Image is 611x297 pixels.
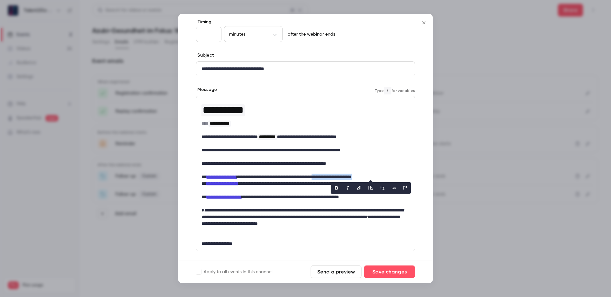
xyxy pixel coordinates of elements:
[196,96,415,251] div: editor
[196,52,214,59] label: Subject
[224,31,283,38] div: minutes
[418,17,430,29] button: Close
[196,62,415,76] div: editor
[354,183,364,193] button: link
[384,87,391,94] code: {
[400,183,410,193] button: blockquote
[196,19,415,25] label: Timing
[285,31,335,38] p: after the webinar ends
[196,87,217,93] label: Message
[343,183,353,193] button: italic
[311,266,362,278] button: Send a preview
[364,266,415,278] button: Save changes
[196,269,272,275] label: Apply to all events in this channel
[331,183,341,193] button: bold
[375,87,415,94] span: Type for variables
